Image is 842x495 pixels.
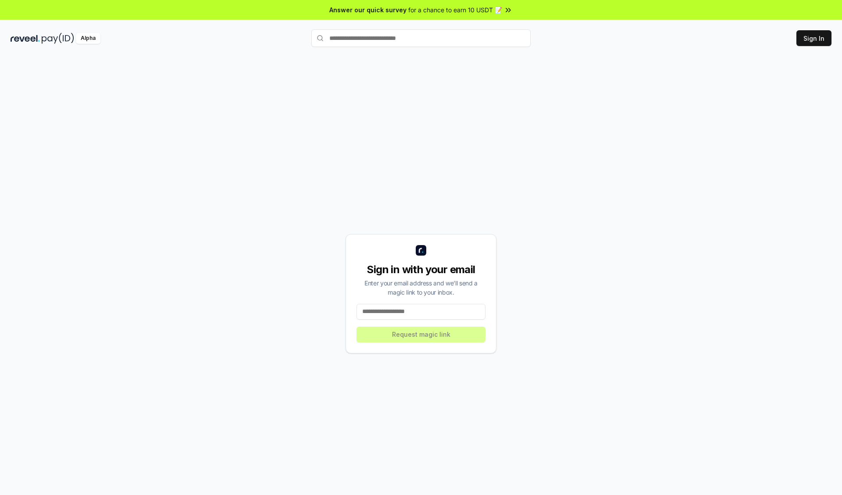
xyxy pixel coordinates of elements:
div: Sign in with your email [357,263,485,277]
div: Alpha [76,33,100,44]
img: logo_small [416,245,426,256]
div: Enter your email address and we’ll send a magic link to your inbox. [357,278,485,297]
img: pay_id [42,33,74,44]
img: reveel_dark [11,33,40,44]
span: Answer our quick survey [329,5,407,14]
button: Sign In [796,30,831,46]
span: for a chance to earn 10 USDT 📝 [408,5,502,14]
